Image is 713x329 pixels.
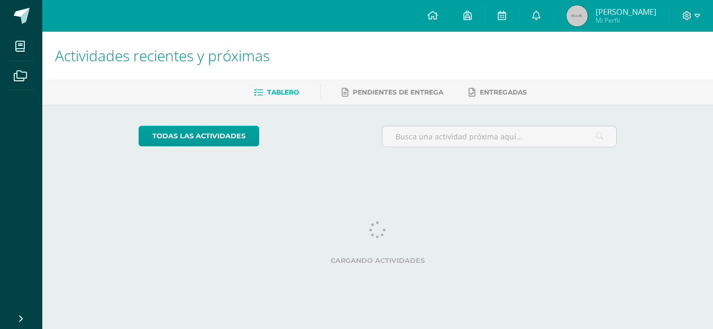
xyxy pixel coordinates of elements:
[596,6,656,17] span: [PERSON_NAME]
[267,88,299,96] span: Tablero
[139,257,617,265] label: Cargando actividades
[342,84,443,101] a: Pendientes de entrega
[382,126,617,147] input: Busca una actividad próxima aquí...
[566,5,588,26] img: 45x45
[139,126,259,146] a: todas las Actividades
[480,88,527,96] span: Entregadas
[55,45,270,65] span: Actividades recientes y próximas
[596,16,656,25] span: Mi Perfil
[254,84,299,101] a: Tablero
[353,88,443,96] span: Pendientes de entrega
[469,84,527,101] a: Entregadas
